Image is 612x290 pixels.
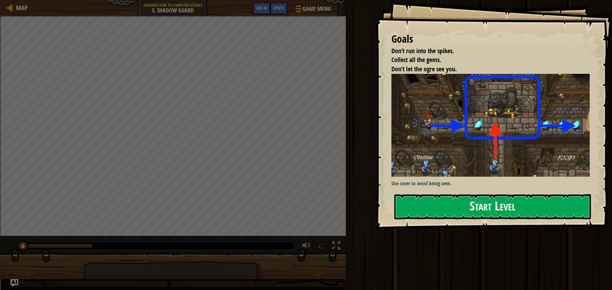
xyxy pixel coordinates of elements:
[16,4,28,12] span: Map
[317,241,324,251] span: ♫
[383,46,588,56] li: Don’t run into the spikes.
[383,65,588,74] li: Don’t let the ogre see you.
[300,240,313,253] button: Adjust volume
[383,55,588,65] li: Collect all the gems.
[3,20,609,25] div: Delete
[3,3,609,8] div: Sort A > Z
[3,37,609,43] div: Rename
[13,4,28,12] a: Map
[3,14,609,20] div: Move To ...
[391,32,590,46] div: Goals
[391,65,457,73] span: Don’t let the ogre see you.
[391,55,441,64] span: Collect all the gems.
[391,180,594,187] p: Use cover to avoid being seen.
[3,25,609,31] div: Options
[391,46,454,55] span: Don’t run into the spikes.
[290,3,335,18] button: Game Menu
[3,8,609,14] div: Sort New > Old
[394,194,591,219] button: Start Level
[330,240,343,253] button: Toggle fullscreen
[391,74,594,177] img: Shadow guard
[256,5,267,11] span: Ask AI
[3,43,609,48] div: Move To ...
[11,279,18,287] button: Ask AI
[302,5,331,13] span: Game Menu
[3,31,609,37] div: Sign out
[273,5,284,11] span: Hints
[253,3,270,14] button: Ask AI
[316,240,327,253] button: ♫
